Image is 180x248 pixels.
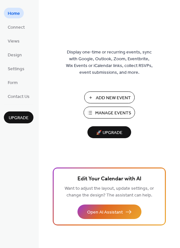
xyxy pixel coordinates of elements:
[96,95,131,101] span: Add New Event
[8,24,25,31] span: Connect
[65,184,154,200] span: Want to adjust the layout, update settings, or change the design? The assistant can help.
[84,107,135,119] button: Manage Events
[4,77,22,88] a: Form
[84,91,135,103] button: Add New Event
[8,66,24,72] span: Settings
[4,49,26,60] a: Design
[4,35,23,46] a: Views
[9,115,29,121] span: Upgrade
[8,80,18,86] span: Form
[66,49,153,76] span: Display one-time or recurring events, sync with Google, Outlook, Zoom, Eventbrite, Wix Events or ...
[87,126,131,138] button: 🚀 Upgrade
[77,205,141,219] button: Open AI Assistant
[8,38,20,45] span: Views
[8,52,22,59] span: Design
[87,209,123,216] span: Open AI Assistant
[4,91,33,101] a: Contact Us
[4,63,28,74] a: Settings
[8,10,20,17] span: Home
[91,129,127,137] span: 🚀 Upgrade
[4,111,33,123] button: Upgrade
[95,110,131,117] span: Manage Events
[8,93,30,100] span: Contact Us
[4,8,24,18] a: Home
[4,22,29,32] a: Connect
[77,175,141,184] span: Edit Your Calendar with AI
